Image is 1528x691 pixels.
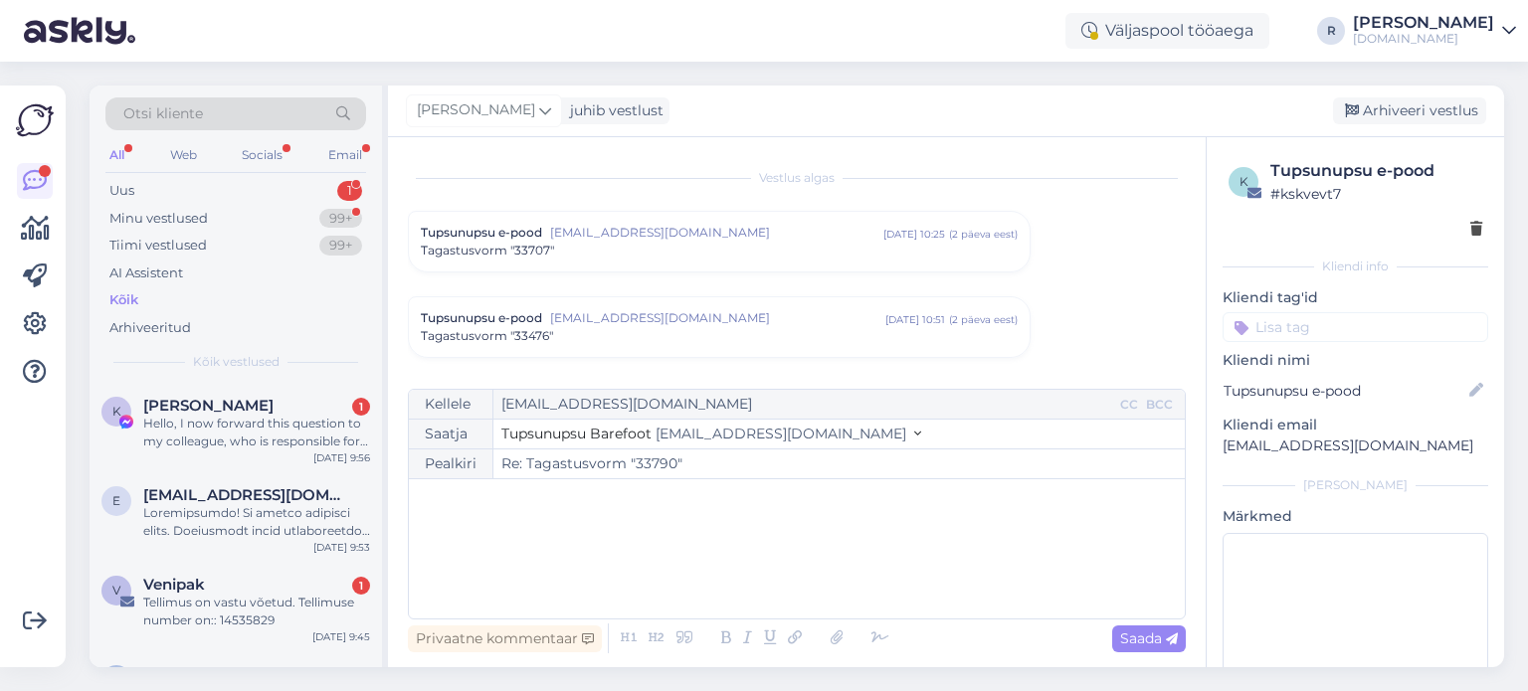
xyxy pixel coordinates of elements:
div: Email [324,142,366,168]
div: Tupsunupsu e-pood [1270,159,1482,183]
p: Kliendi email [1223,415,1488,435]
span: Saada [1120,629,1178,647]
div: # kskvevt7 [1270,183,1482,205]
div: [PERSON_NAME] [1223,476,1488,494]
div: 99+ [319,236,362,256]
input: Lisa tag [1223,312,1488,342]
div: juhib vestlust [562,100,664,121]
div: Socials [238,142,286,168]
span: k [1240,174,1248,189]
div: [DATE] 10:51 [885,312,945,327]
span: Kõik vestlused [193,353,280,371]
div: AI Assistent [109,263,183,283]
span: Tagastusvorm "33707" [421,242,554,259]
p: [EMAIL_ADDRESS][DOMAIN_NAME] [1223,435,1488,456]
span: e [112,493,120,508]
span: Tagastusvorm "33476" [421,327,553,345]
div: All [105,142,128,168]
div: Privaatne kommentaar [408,625,602,652]
div: Uus [109,181,134,201]
div: BCC [1142,396,1177,414]
div: Tiimi vestlused [109,236,207,256]
span: piret.saarinen@gmail.com [143,665,350,683]
div: Vestlus algas [408,169,1186,187]
div: Kliendi info [1223,258,1488,275]
div: Arhiveeri vestlus [1333,97,1486,124]
div: ( 2 päeva eest ) [949,312,1018,327]
span: [PERSON_NAME] [417,99,535,121]
span: Tupsunupsu e-pood [421,309,542,327]
span: Tupsunupsu Barefoot [501,425,652,442]
span: V [112,583,120,598]
div: Tellimus on vastu võetud. Tellimuse number on:: 14535829 [143,594,370,629]
span: Karine Toodu [143,397,274,415]
div: 1 [352,577,370,595]
input: Recepient... [493,390,1116,419]
span: Otsi kliente [123,103,203,124]
div: [DATE] 9:45 [312,629,370,644]
div: Pealkiri [409,449,493,478]
div: 1 [352,398,370,416]
div: Kellele [409,390,493,419]
button: Tupsunupsu Barefoot [EMAIL_ADDRESS][DOMAIN_NAME] [501,424,921,444]
p: Kliendi nimi [1223,350,1488,371]
div: [DOMAIN_NAME] [1353,31,1494,47]
input: Lisa nimi [1224,380,1465,402]
div: Minu vestlused [109,209,208,229]
div: ( 2 päeva eest ) [949,227,1018,242]
div: Loremipsumdo! Si ametco adipisci elits. Doeiusmodt incid utlaboreetdo magnaa e Adminim. Veniamqui... [143,504,370,540]
input: Write subject here... [493,449,1185,478]
div: [DATE] 9:56 [313,450,370,465]
a: [PERSON_NAME][DOMAIN_NAME] [1353,15,1516,47]
div: [PERSON_NAME] [1353,15,1494,31]
p: Kliendi tag'id [1223,287,1488,308]
div: Arhiveeritud [109,318,191,338]
div: Kõik [109,290,138,310]
div: Hello, I now forward this question to my colleague, who is responsible for this. The reply will b... [143,415,370,450]
div: R [1317,17,1345,45]
span: [EMAIL_ADDRESS][DOMAIN_NAME] [656,425,906,442]
div: Väljaspool tööaega [1065,13,1269,49]
div: [DATE] 9:53 [313,540,370,555]
div: Web [166,142,201,168]
div: 1 [337,181,362,201]
span: [EMAIL_ADDRESS][DOMAIN_NAME] [550,224,883,242]
span: [EMAIL_ADDRESS][DOMAIN_NAME] [550,309,885,327]
div: Saatja [409,420,493,448]
img: Askly Logo [16,101,54,139]
div: CC [1116,396,1142,414]
div: [DATE] 10:25 [883,227,945,242]
span: Venipak [143,576,205,594]
p: Märkmed [1223,506,1488,527]
span: Tupsunupsu e-pood [421,224,542,242]
span: K [112,404,121,419]
span: evagorbacheva15@gmail.com [143,486,350,504]
div: 99+ [319,209,362,229]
